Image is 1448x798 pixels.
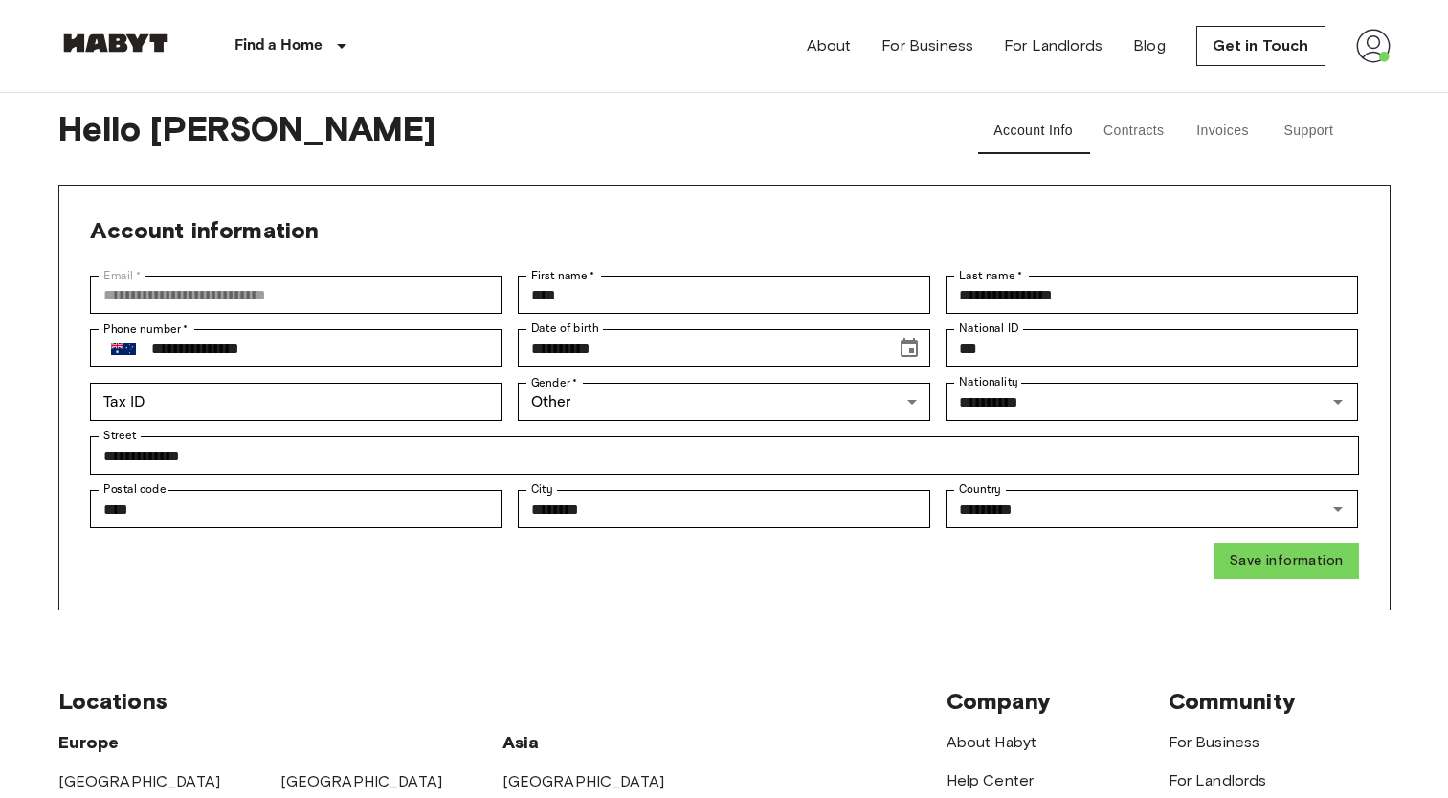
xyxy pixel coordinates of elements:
span: Europe [58,732,120,753]
div: Street [90,436,1359,475]
a: Get in Touch [1196,26,1325,66]
button: Select country [103,328,144,368]
span: Community [1169,687,1296,715]
a: For Business [881,34,973,57]
label: Gender [531,374,577,391]
div: Email [90,276,502,314]
div: Postal code [90,490,502,528]
div: First name [518,276,930,314]
label: First name [531,267,595,284]
div: Other [518,383,930,421]
button: Invoices [1180,108,1266,154]
span: Hello [PERSON_NAME] [58,108,925,154]
label: Date of birth [531,321,598,337]
a: For Business [1169,733,1260,751]
a: Help Center [947,771,1035,789]
button: Support [1266,108,1352,154]
label: City [531,481,553,498]
a: About Habyt [947,733,1037,751]
button: Account Info [978,108,1088,154]
a: [GEOGRAPHIC_DATA] [58,772,221,790]
label: Country [959,481,1001,498]
div: Last name [946,276,1358,314]
span: Account information [90,216,320,244]
a: For Landlords [1004,34,1103,57]
a: [GEOGRAPHIC_DATA] [502,772,665,790]
div: Tax ID [90,383,502,421]
a: For Landlords [1169,771,1267,789]
a: [GEOGRAPHIC_DATA] [280,772,443,790]
label: National ID [959,321,1018,337]
img: Habyt [58,33,173,53]
label: Email [103,267,141,284]
button: Open [1325,388,1351,415]
a: About [807,34,852,57]
button: Choose date, selected date is Feb 19, 2003 [890,329,928,367]
p: Find a Home [234,34,323,57]
span: Company [947,687,1052,715]
a: Blog [1133,34,1166,57]
label: Last name [959,267,1023,284]
button: Contracts [1088,108,1180,154]
img: avatar [1356,29,1391,63]
img: Australia [111,343,136,355]
button: Open [1325,496,1351,522]
button: Save information [1214,543,1358,579]
label: Phone number [103,321,189,338]
label: Postal code [103,481,167,498]
label: Nationality [959,374,1018,390]
span: Locations [58,687,167,715]
span: Asia [502,732,540,753]
div: City [518,490,930,528]
label: Street [103,428,136,444]
div: National ID [946,329,1358,367]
